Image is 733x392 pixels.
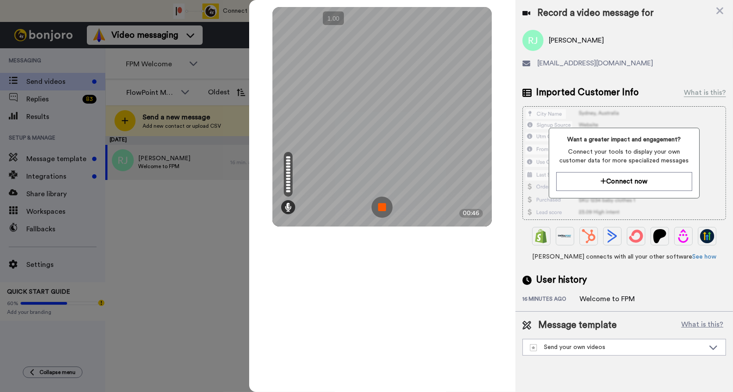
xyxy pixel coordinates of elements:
span: Want a greater impact and engagement? [556,135,692,144]
img: Shopify [534,229,548,243]
div: What is this? [684,87,726,98]
img: Patreon [653,229,667,243]
span: Connect your tools to display your own customer data for more specialized messages [556,147,692,165]
div: 16 minutes ago [522,295,579,304]
div: 00:46 [459,209,483,218]
img: ActiveCampaign [605,229,619,243]
img: ic_record_stop.svg [372,197,393,218]
button: What is this? [679,319,726,332]
img: demo-template.svg [530,344,537,351]
span: Imported Customer Info [536,86,639,99]
img: GoHighLevel [700,229,714,243]
div: Send your own videos [530,343,704,352]
img: ConvertKit [629,229,643,243]
span: [PERSON_NAME] connects with all your other software [522,252,726,261]
div: Welcome to FPM [579,294,635,304]
img: Drip [676,229,690,243]
span: Message template [538,319,617,332]
img: Ontraport [558,229,572,243]
a: See how [692,254,716,260]
img: Hubspot [582,229,596,243]
button: Connect now [556,172,692,191]
span: User history [536,273,587,287]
